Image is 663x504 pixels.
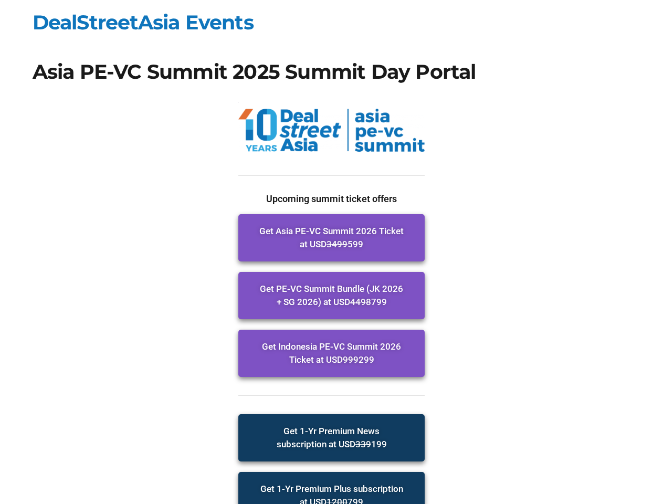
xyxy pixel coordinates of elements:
span: Get Asia PE-VC Summit 2026 Ticket at USD 599 [259,225,404,251]
s: 339 [355,439,371,449]
a: Get PE-VC Summit Bundle (JK 2026 + SG 2026) at USD4498799 [238,272,425,319]
a: Get 1-Yr Premium News subscription at USD339199 [238,414,425,461]
s: 4498 [350,297,371,307]
a: Get Asia PE-VC Summit 2026 Ticket at USD3499599 [238,214,425,261]
span: Get Indonesia PE-VC Summit 2026 Ticket at USD 299 [259,340,404,366]
a: DealStreetAsia Events [33,10,254,35]
s: 3499 [327,239,348,249]
span: Get PE-VC Summit Bundle (JK 2026 + SG 2026) at USD 799 [259,282,404,309]
h2: Upcoming summit ticket offers [238,194,425,204]
a: Get Indonesia PE-VC Summit 2026 Ticket at USD999299 [238,330,425,377]
span: Get 1-Yr Premium News subscription at USD 199 [259,425,404,451]
h1: Asia PE-VC Summit 2025 Summit Day Portal [33,62,631,82]
s: 999 [343,354,359,365]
